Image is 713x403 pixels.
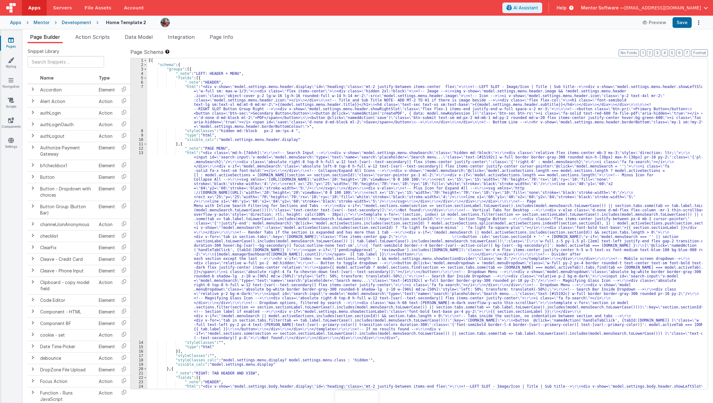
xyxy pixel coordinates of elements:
[131,375,147,380] div: 22
[640,49,646,56] button: 1
[38,375,96,387] td: Focus Action
[38,201,96,219] td: Button Group (Button Bar)
[557,5,567,11] span: Help
[38,276,96,294] td: Clipboard - copy model field
[619,49,639,56] button: No Folds
[131,137,147,142] div: 10
[96,84,118,96] td: Element
[131,146,147,151] div: 12
[38,329,96,341] td: cookie - set
[96,130,118,142] td: Action
[210,34,233,40] span: Page Info
[106,20,146,25] h4: Home Template 2
[131,63,147,67] div: 2
[131,58,147,63] div: 1
[96,318,118,329] td: Element
[673,17,692,28] button: Save
[96,306,118,318] td: Element
[96,276,118,294] td: Action
[96,253,118,265] td: Element
[96,242,118,253] td: Element
[96,219,118,230] td: Action
[38,294,96,306] td: Code Editor
[38,318,96,329] td: Component BF
[131,358,147,362] div: 18
[38,119,96,130] td: authLoginOauth
[131,354,147,358] div: 17
[131,129,147,133] div: 8
[131,371,147,375] div: 21
[96,375,118,387] td: Action
[38,84,96,96] td: Accordion
[10,19,21,26] div: Apps
[28,5,40,11] span: Apps
[684,49,690,56] button: 7
[161,18,170,27] img: eba322066dbaa00baf42793ca2fab581
[131,345,147,349] div: 15
[96,96,118,107] td: Action
[624,5,701,11] span: [EMAIL_ADDRESS][DOMAIN_NAME]
[96,160,118,171] td: Element
[85,5,112,11] span: File Assets
[96,230,118,242] td: Element
[691,49,708,56] button: Format
[38,230,96,242] td: checklist
[131,367,147,371] div: 20
[131,362,147,367] div: 19
[130,48,163,56] span: Page Schema
[38,96,96,107] td: Alert Action
[131,340,147,345] div: 14
[99,75,110,80] span: Type
[38,171,96,183] td: Button
[694,18,703,27] button: Options
[513,5,538,11] span: AI Assistant
[96,119,118,130] td: Action
[502,3,542,13] button: AI Assistant
[96,341,118,352] td: Element
[96,171,118,183] td: Element
[40,75,54,80] span: Name
[131,76,147,80] div: 5
[34,19,50,26] div: Mentor
[581,5,708,11] button: Mentor Software — [EMAIL_ADDRESS][DOMAIN_NAME]
[676,49,683,56] button: 6
[581,5,624,11] span: Mentor Software —
[131,349,147,354] div: 16
[38,364,96,375] td: DropZone File Upload
[662,49,668,56] button: 4
[131,133,147,137] div: 9
[96,183,118,201] td: Element
[131,80,147,85] div: 6
[96,329,118,341] td: Action
[131,380,147,384] div: 23
[38,219,96,230] td: channelJoinAnonymous
[28,56,104,68] input: Search Snippets ...
[38,265,96,276] td: Cleave - Phone Input
[30,34,60,40] span: Page Builder
[96,294,118,306] td: Element
[96,364,118,375] td: Element
[38,160,96,171] td: bfcheckbox1
[38,352,96,364] td: debounce
[62,19,91,26] div: Development
[38,341,96,352] td: Date Time Picker
[28,48,59,54] span: Snippet Library
[96,107,118,119] td: Action
[38,306,96,318] td: Component - HTML
[38,253,96,265] td: Cleave - Credit Card
[96,201,118,219] td: Element
[647,49,653,56] button: 2
[125,34,153,40] span: Data Model
[96,352,118,364] td: Action
[669,49,675,56] button: 5
[131,151,147,340] div: 13
[38,130,96,142] td: authLogout
[654,49,660,56] button: 3
[75,34,110,40] span: Action Scripts
[131,67,147,71] div: 3
[38,142,96,160] td: Authorize Payment Gateway
[96,265,118,276] td: Element
[96,142,118,160] td: Element
[53,5,72,11] span: Servers
[38,183,96,201] td: Button - Dropdown with choices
